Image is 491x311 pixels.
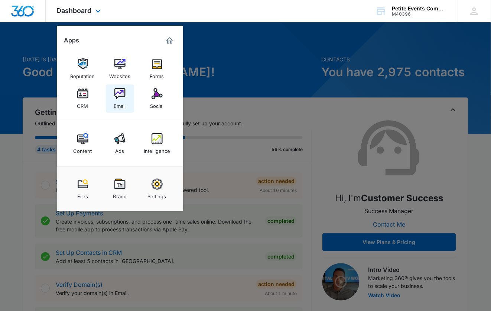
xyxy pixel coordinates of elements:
div: Email [114,99,126,109]
div: account name [392,6,446,12]
a: Ads [106,129,134,158]
div: Social [150,99,164,109]
a: Email [106,84,134,113]
a: Social [143,84,171,113]
a: Brand [106,175,134,203]
a: Websites [106,55,134,83]
a: CRM [69,84,97,113]
a: Content [69,129,97,158]
a: Reputation [69,55,97,83]
a: Marketing 360® Dashboard [164,35,176,47]
div: Intelligence [144,144,170,154]
a: Files [69,175,97,203]
h2: Apps [64,37,79,44]
a: Forms [143,55,171,83]
div: account id [392,12,446,17]
div: Websites [109,70,130,79]
a: Intelligence [143,129,171,158]
div: CRM [77,99,88,109]
div: Forms [150,70,164,79]
div: Reputation [71,70,95,79]
a: Settings [143,175,171,203]
div: Content [74,144,92,154]
div: Ads [116,144,124,154]
div: Files [77,190,88,199]
div: Brand [113,190,127,199]
div: Settings [148,190,166,199]
span: Dashboard [57,7,92,15]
